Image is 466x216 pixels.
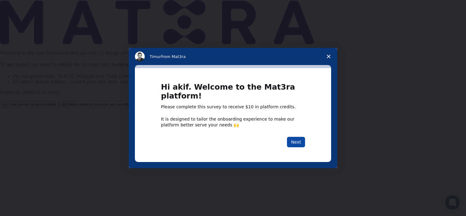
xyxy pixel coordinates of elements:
span: Close survey [320,48,337,65]
span: Timur [150,54,161,59]
div: It is designed to tailor the onboarding experience to make our platform better serve your needs 🙌 [161,116,305,127]
span: from Mat3ra [161,54,185,59]
span: Destek [12,4,31,10]
div: Please complete this survey to receive $10 in platform credits. [161,104,305,110]
img: Profile image for Timur [135,52,145,61]
button: Next [287,137,305,147]
h1: Hi akif. Welcome to the Mat3ra platform! [161,83,305,104]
